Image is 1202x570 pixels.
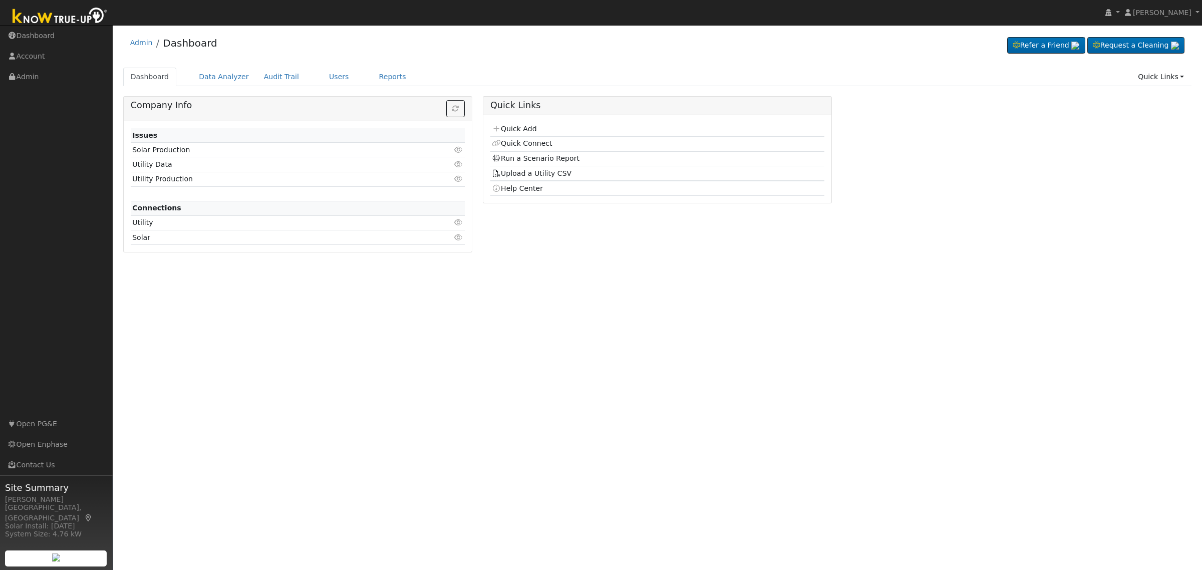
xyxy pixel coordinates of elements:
[8,6,113,28] img: Know True-Up
[131,230,411,245] td: Solar
[372,68,414,86] a: Reports
[1007,37,1085,54] a: Refer a Friend
[52,553,60,561] img: retrieve
[492,184,543,192] a: Help Center
[492,139,552,147] a: Quick Connect
[131,172,411,186] td: Utility Production
[131,100,465,111] h5: Company Info
[132,131,157,139] strong: Issues
[1133,9,1191,17] span: [PERSON_NAME]
[163,37,217,49] a: Dashboard
[84,514,93,522] a: Map
[454,175,463,182] i: Click to view
[5,494,107,505] div: [PERSON_NAME]
[490,100,824,111] h5: Quick Links
[132,204,181,212] strong: Connections
[5,481,107,494] span: Site Summary
[123,68,177,86] a: Dashboard
[492,125,536,133] a: Quick Add
[256,68,307,86] a: Audit Trail
[5,502,107,523] div: [GEOGRAPHIC_DATA], [GEOGRAPHIC_DATA]
[1171,42,1179,50] img: retrieve
[492,154,579,162] a: Run a Scenario Report
[454,234,463,241] i: Click to view
[5,529,107,539] div: System Size: 4.76 kW
[131,215,411,230] td: Utility
[1087,37,1184,54] a: Request a Cleaning
[130,39,153,47] a: Admin
[131,143,411,157] td: Solar Production
[191,68,256,86] a: Data Analyzer
[322,68,357,86] a: Users
[1071,42,1079,50] img: retrieve
[131,157,411,172] td: Utility Data
[454,161,463,168] i: Click to view
[492,169,571,177] a: Upload a Utility CSV
[454,219,463,226] i: Click to view
[1130,68,1191,86] a: Quick Links
[5,521,107,531] div: Solar Install: [DATE]
[454,146,463,153] i: Click to view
